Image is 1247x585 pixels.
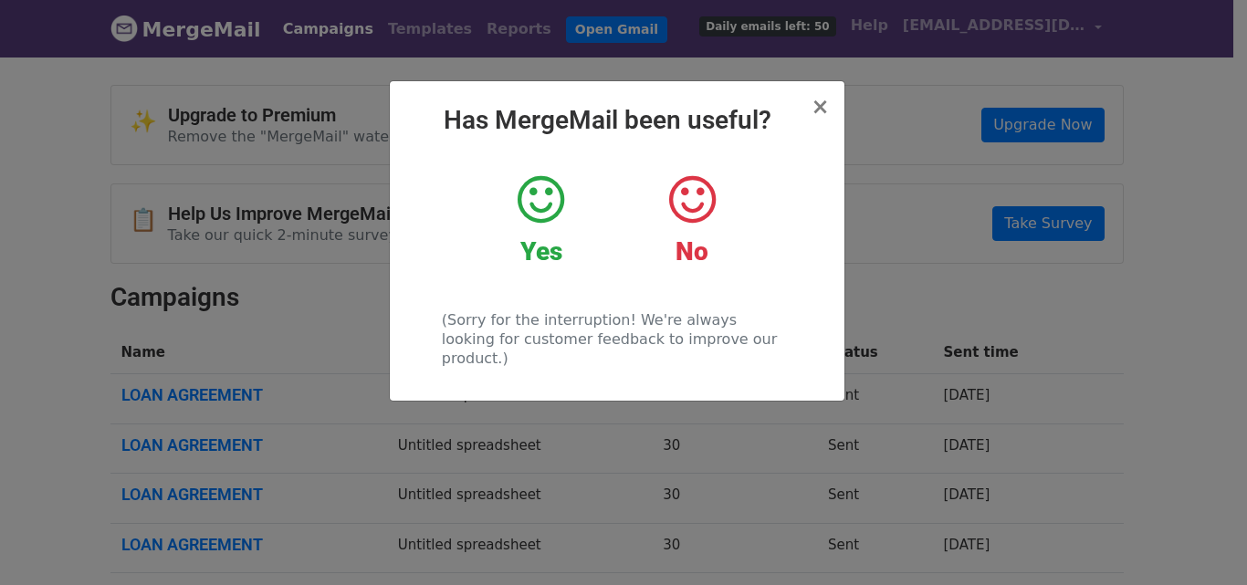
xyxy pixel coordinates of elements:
[520,236,562,266] strong: Yes
[479,172,603,267] a: Yes
[811,96,829,118] button: Close
[811,94,829,120] span: ×
[442,310,791,368] p: (Sorry for the interruption! We're always looking for customer feedback to improve our product.)
[630,172,753,267] a: No
[676,236,708,266] strong: No
[404,105,830,136] h2: Has MergeMail been useful?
